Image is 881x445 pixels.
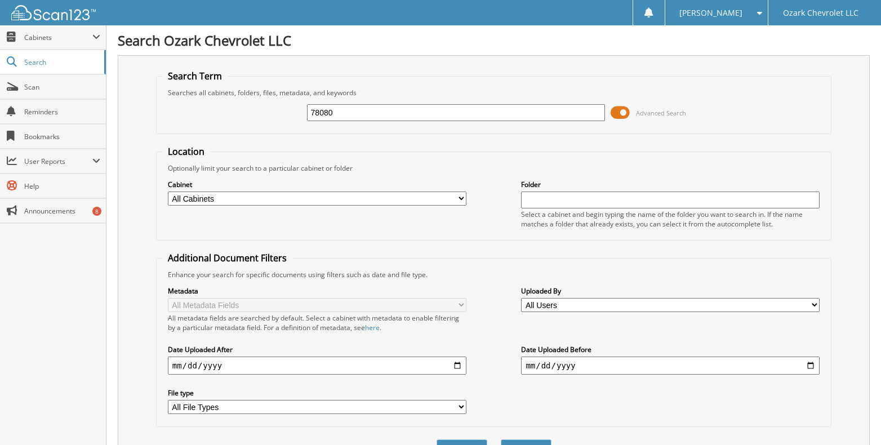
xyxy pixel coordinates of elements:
[521,357,820,375] input: end
[24,206,100,216] span: Announcements
[679,10,742,16] span: [PERSON_NAME]
[162,88,826,97] div: Searches all cabinets, folders, files, metadata, and keywords
[118,31,870,50] h1: Search Ozark Chevrolet LLC
[24,181,100,191] span: Help
[24,107,100,117] span: Reminders
[521,345,820,354] label: Date Uploaded Before
[521,286,820,296] label: Uploaded By
[365,323,380,332] a: here
[168,388,466,398] label: File type
[24,157,92,166] span: User Reports
[168,180,466,189] label: Cabinet
[636,109,686,117] span: Advanced Search
[162,163,826,173] div: Optionally limit your search to a particular cabinet or folder
[24,132,100,141] span: Bookmarks
[168,313,466,332] div: All metadata fields are searched by default. Select a cabinet with metadata to enable filtering b...
[24,57,99,67] span: Search
[168,286,466,296] label: Metadata
[521,180,820,189] label: Folder
[162,270,826,279] div: Enhance your search for specific documents using filters such as date and file type.
[11,5,96,20] img: scan123-logo-white.svg
[162,70,228,82] legend: Search Term
[168,357,466,375] input: start
[92,207,101,216] div: 8
[521,210,820,229] div: Select a cabinet and begin typing the name of the folder you want to search in. If the name match...
[24,33,92,42] span: Cabinets
[24,82,100,92] span: Scan
[162,145,210,158] legend: Location
[162,252,292,264] legend: Additional Document Filters
[168,345,466,354] label: Date Uploaded After
[783,10,858,16] span: Ozark Chevrolet LLC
